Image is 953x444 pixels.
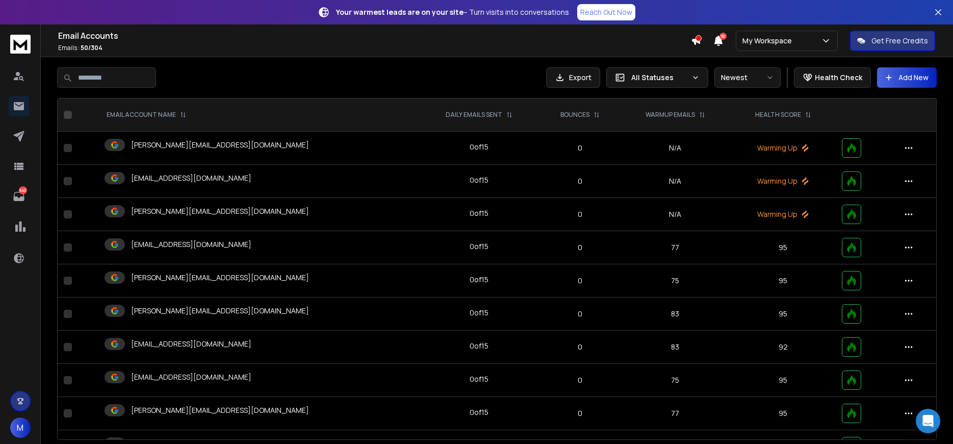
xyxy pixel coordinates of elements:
[470,142,488,152] div: 0 of 15
[620,165,730,198] td: N/A
[730,331,835,364] td: 92
[546,242,614,253] p: 0
[850,31,935,51] button: Get Free Credits
[470,308,488,318] div: 0 of 15
[546,176,614,186] p: 0
[620,231,730,264] td: 77
[620,198,730,231] td: N/A
[631,72,687,83] p: All Statuses
[470,275,488,285] div: 0 of 15
[470,374,488,384] div: 0 of 15
[446,111,502,119] p: DAILY EMAILS SENT
[546,309,614,319] p: 0
[815,72,862,83] p: Health Check
[131,273,309,283] p: [PERSON_NAME][EMAIL_ADDRESS][DOMAIN_NAME]
[131,140,309,150] p: [PERSON_NAME][EMAIL_ADDRESS][DOMAIN_NAME]
[719,33,727,40] span: 50
[107,111,186,119] div: EMAIL ACCOUNT NAME
[714,67,781,88] button: Newest
[546,209,614,219] p: 0
[871,36,928,46] p: Get Free Credits
[10,417,31,438] button: M
[620,397,730,430] td: 77
[546,342,614,352] p: 0
[560,111,589,119] p: BOUNCES
[620,364,730,397] td: 75
[730,231,835,264] td: 95
[336,7,463,17] strong: Your warmest leads are on your site
[736,143,829,153] p: Warming Up
[131,372,251,382] p: [EMAIL_ADDRESS][DOMAIN_NAME]
[620,132,730,165] td: N/A
[620,298,730,331] td: 83
[730,364,835,397] td: 95
[470,208,488,218] div: 0 of 15
[470,341,488,351] div: 0 of 15
[546,143,614,153] p: 0
[470,241,488,252] div: 0 of 15
[730,264,835,298] td: 95
[470,175,488,185] div: 0 of 15
[131,239,251,250] p: [EMAIL_ADDRESS][DOMAIN_NAME]
[794,67,871,88] button: Health Check
[131,173,251,183] p: [EMAIL_ADDRESS][DOMAIN_NAME]
[546,375,614,385] p: 0
[58,44,691,52] p: Emails :
[916,409,940,433] div: Open Intercom Messenger
[730,397,835,430] td: 95
[580,7,632,17] p: Reach Out Now
[336,7,569,17] p: – Turn visits into conversations
[620,331,730,364] td: 83
[10,35,31,54] img: logo
[877,67,937,88] button: Add New
[577,4,635,20] a: Reach Out Now
[131,306,309,316] p: [PERSON_NAME][EMAIL_ADDRESS][DOMAIN_NAME]
[9,186,29,207] a: 640
[131,206,309,216] p: [PERSON_NAME][EMAIL_ADDRESS][DOMAIN_NAME]
[546,67,600,88] button: Export
[58,30,691,42] h1: Email Accounts
[736,176,829,186] p: Warming Up
[736,209,829,219] p: Warming Up
[742,36,796,46] p: My Workspace
[19,186,27,194] p: 640
[470,407,488,417] div: 0 of 15
[131,339,251,349] p: [EMAIL_ADDRESS][DOMAIN_NAME]
[755,111,801,119] p: HEALTH SCORE
[81,43,102,52] span: 50 / 304
[646,111,695,119] p: WARMUP EMAILS
[546,276,614,286] p: 0
[131,405,309,415] p: [PERSON_NAME][EMAIL_ADDRESS][DOMAIN_NAME]
[620,264,730,298] td: 75
[730,298,835,331] td: 95
[546,408,614,418] p: 0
